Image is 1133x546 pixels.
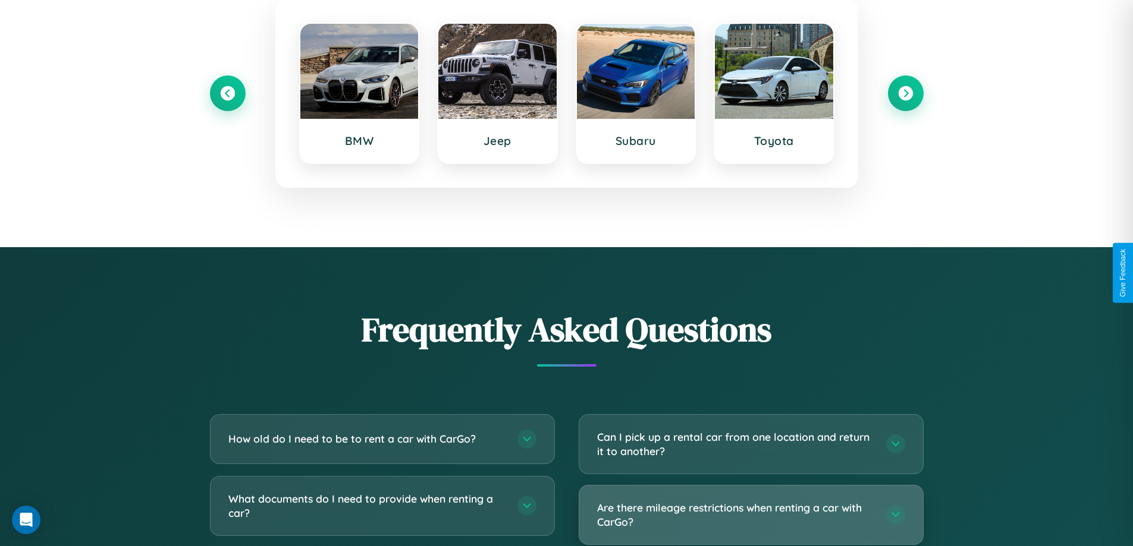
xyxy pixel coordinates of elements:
h3: Toyota [727,134,821,148]
div: Open Intercom Messenger [12,506,40,534]
h3: Are there mileage restrictions when renting a car with CarGo? [597,500,874,529]
h2: Frequently Asked Questions [210,307,924,352]
div: Give Feedback [1119,249,1127,297]
h3: Subaru [589,134,683,148]
h3: Jeep [450,134,545,148]
h3: Can I pick up a rental car from one location and return it to another? [597,430,874,459]
h3: How old do I need to be to rent a car with CarGo? [228,431,506,446]
h3: What documents do I need to provide when renting a car? [228,491,506,520]
h3: BMW [312,134,407,148]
